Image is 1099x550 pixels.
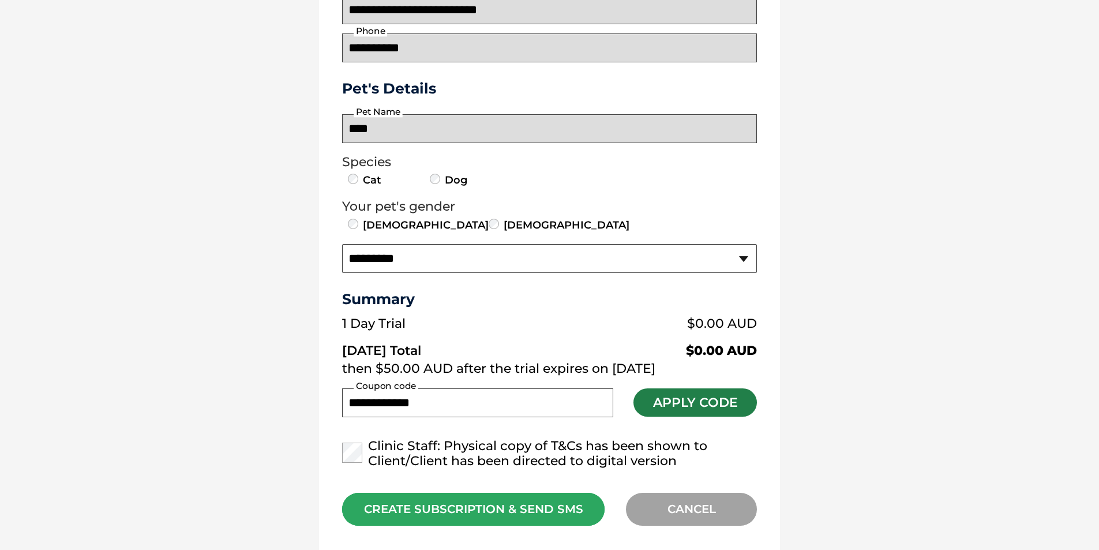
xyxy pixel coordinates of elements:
[342,358,757,379] td: then $50.00 AUD after the trial expires on [DATE]
[342,290,757,308] h3: Summary
[342,155,757,170] legend: Species
[354,381,418,391] label: Coupon code
[560,334,757,358] td: $0.00 AUD
[337,80,762,97] h3: Pet's Details
[342,313,560,334] td: 1 Day Trial
[633,388,757,417] button: Apply Code
[342,493,605,526] div: CREATE SUBSCRIPTION & SEND SMS
[342,334,560,358] td: [DATE] Total
[342,199,757,214] legend: Your pet's gender
[626,493,757,526] div: CANCEL
[354,26,387,36] label: Phone
[342,439,757,469] label: Clinic Staff: Physical copy of T&Cs has been shown to Client/Client has been directed to digital ...
[342,443,362,463] input: Clinic Staff: Physical copy of T&Cs has been shown to Client/Client has been directed to digital ...
[560,313,757,334] td: $0.00 AUD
